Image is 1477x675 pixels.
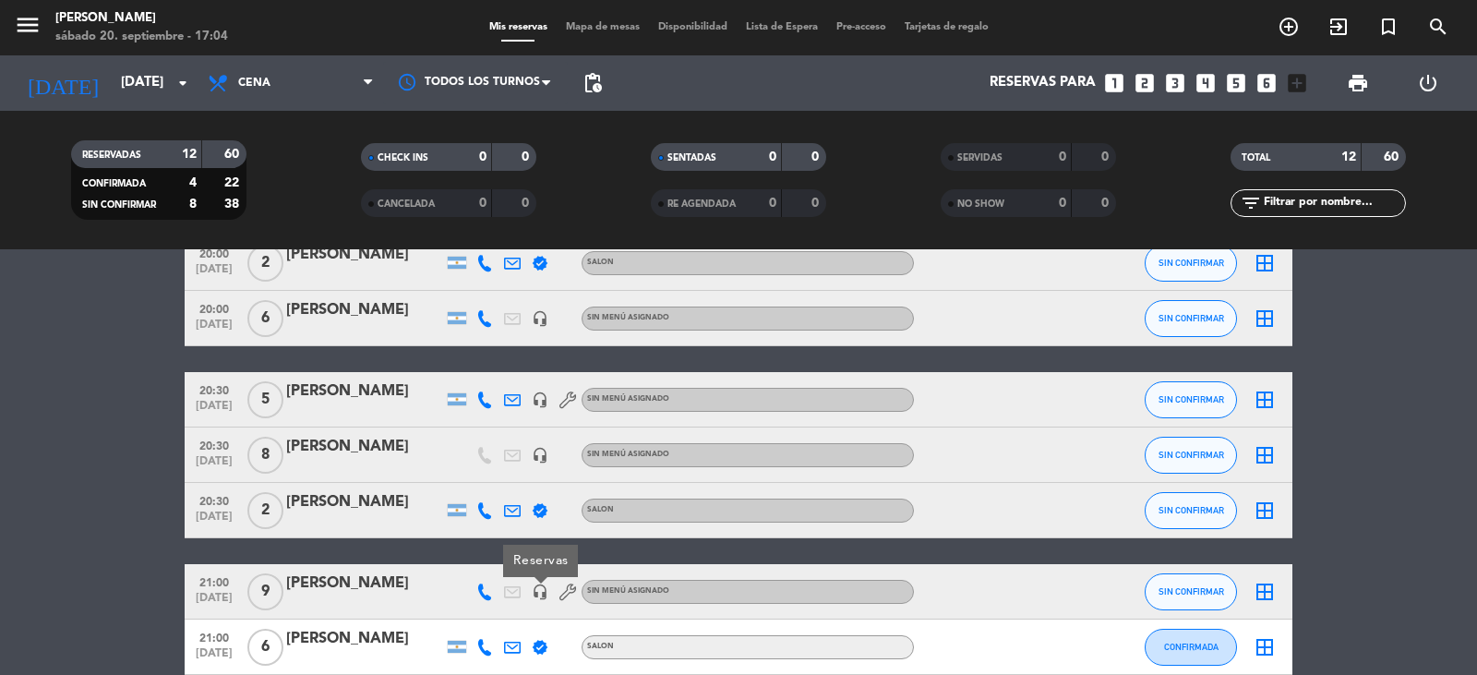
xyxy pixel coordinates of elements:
[191,379,237,400] span: 20:30
[1427,16,1449,38] i: search
[286,490,443,514] div: [PERSON_NAME]
[522,197,533,210] strong: 0
[587,314,669,321] span: Sin menú asignado
[286,572,443,596] div: [PERSON_NAME]
[1240,192,1262,214] i: filter_list
[1101,197,1112,210] strong: 0
[532,502,548,519] i: verified
[172,72,194,94] i: arrow_drop_down
[191,297,237,319] span: 20:00
[895,22,998,32] span: Tarjetas de regalo
[479,151,486,163] strong: 0
[587,451,669,458] span: Sin menú asignado
[1145,629,1237,666] button: CONFIRMADA
[191,571,237,592] span: 21:00
[224,198,243,211] strong: 38
[737,22,827,32] span: Lista de Espera
[1347,72,1369,94] span: print
[587,587,669,595] span: Sin menú asignado
[1145,245,1237,282] button: SIN CONFIRMAR
[1278,16,1300,38] i: add_circle_outline
[14,11,42,39] i: menu
[649,22,737,32] span: Disponibilidad
[1254,636,1276,658] i: border_all
[82,151,141,160] span: RESERVADAS
[587,506,614,513] span: SALON
[14,63,112,103] i: [DATE]
[191,434,237,455] span: 20:30
[1242,153,1270,163] span: TOTAL
[667,153,716,163] span: SENTADAS
[286,298,443,322] div: [PERSON_NAME]
[557,22,649,32] span: Mapa de mesas
[480,22,557,32] span: Mis reservas
[82,200,156,210] span: SIN CONFIRMAR
[1255,71,1279,95] i: looks_6
[532,310,548,327] i: headset_mic
[1159,586,1224,597] span: SIN CONFIRMAR
[191,319,237,340] span: [DATE]
[191,242,237,263] span: 20:00
[587,259,614,266] span: SALON
[247,300,283,337] span: 6
[247,629,283,666] span: 6
[532,639,548,656] i: verified
[1133,71,1157,95] i: looks_two
[587,395,669,403] span: Sin menú asignado
[532,447,548,464] i: headset_mic
[378,199,435,209] span: CANCELADA
[224,148,243,161] strong: 60
[191,263,237,284] span: [DATE]
[238,77,270,90] span: Cena
[1145,573,1237,610] button: SIN CONFIRMAR
[522,151,533,163] strong: 0
[1159,394,1224,404] span: SIN CONFIRMAR
[1254,252,1276,274] i: border_all
[990,75,1096,91] span: Reservas para
[247,437,283,474] span: 8
[55,9,228,28] div: [PERSON_NAME]
[957,199,1004,209] span: NO SHOW
[532,255,548,271] i: verified
[769,151,776,163] strong: 0
[189,198,197,211] strong: 8
[55,28,228,46] div: sábado 20. septiembre - 17:04
[1145,437,1237,474] button: SIN CONFIRMAR
[479,197,486,210] strong: 0
[14,11,42,45] button: menu
[1417,72,1439,94] i: power_settings_new
[191,511,237,532] span: [DATE]
[587,643,614,650] span: SALON
[1159,258,1224,268] span: SIN CONFIRMAR
[769,197,776,210] strong: 0
[1254,389,1276,411] i: border_all
[286,627,443,651] div: [PERSON_NAME]
[1262,193,1405,213] input: Filtrar por nombre...
[286,243,443,267] div: [PERSON_NAME]
[1254,500,1276,522] i: border_all
[1393,55,1463,111] div: LOG OUT
[1254,581,1276,603] i: border_all
[191,592,237,613] span: [DATE]
[286,435,443,459] div: [PERSON_NAME]
[191,489,237,511] span: 20:30
[957,153,1003,163] span: SERVIDAS
[811,197,823,210] strong: 0
[1163,71,1187,95] i: looks_3
[827,22,895,32] span: Pre-acceso
[503,545,578,577] div: Reservas
[811,151,823,163] strong: 0
[247,381,283,418] span: 5
[582,72,604,94] span: pending_actions
[532,392,548,408] i: headset_mic
[191,647,237,669] span: [DATE]
[182,148,197,161] strong: 12
[1159,450,1224,460] span: SIN CONFIRMAR
[247,492,283,529] span: 2
[1159,313,1224,323] span: SIN CONFIRMAR
[189,176,197,189] strong: 4
[1164,642,1219,652] span: CONFIRMADA
[1102,71,1126,95] i: looks_one
[82,179,146,188] span: CONFIRMADA
[1194,71,1218,95] i: looks_4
